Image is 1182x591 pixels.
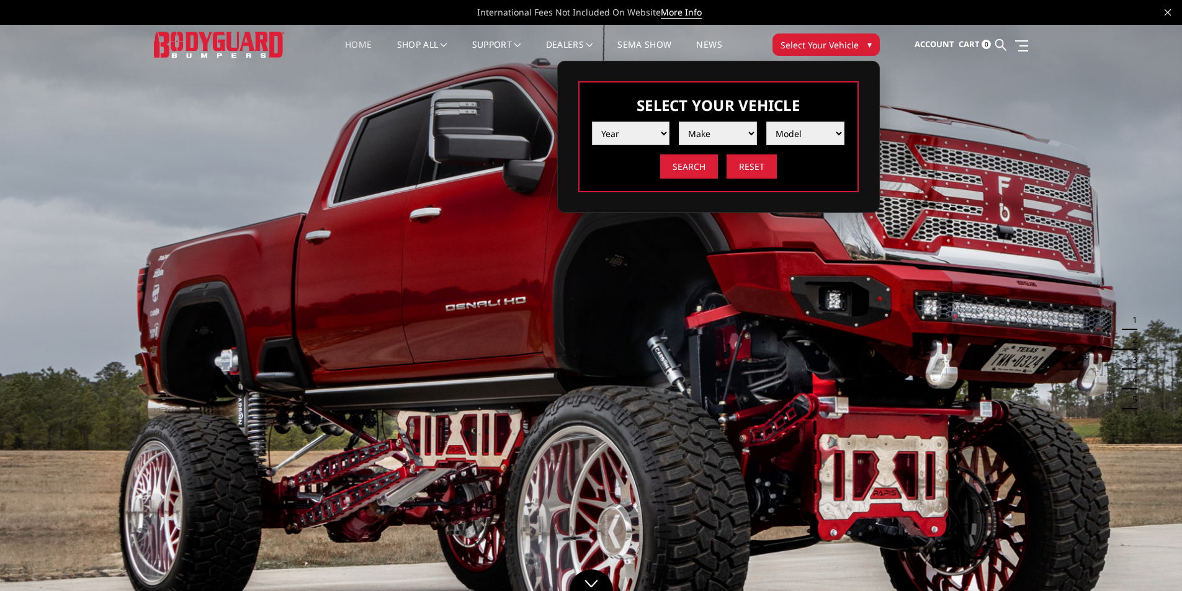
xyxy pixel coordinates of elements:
button: 3 of 5 [1125,350,1137,370]
button: 5 of 5 [1125,389,1137,409]
h3: Select Your Vehicle [592,95,845,115]
span: Account [915,38,954,50]
select: Please select the value from list. [679,122,757,145]
button: 1 of 5 [1125,310,1137,330]
input: Search [660,154,718,179]
a: Dealers [546,40,593,64]
a: Cart 0 [959,28,991,61]
button: 2 of 5 [1125,330,1137,350]
select: Please select the value from list. [592,122,670,145]
input: Reset [727,154,777,179]
a: More Info [661,6,702,19]
button: 4 of 5 [1125,370,1137,389]
a: Click to Down [570,569,613,591]
img: BODYGUARD BUMPERS [154,32,284,57]
span: ▾ [867,38,872,51]
a: Support [472,40,521,64]
span: Cart [959,38,980,50]
a: SEMA Show [617,40,671,64]
a: Home [345,40,372,64]
a: News [696,40,722,64]
a: Account [915,28,954,61]
span: Select Your Vehicle [781,38,859,51]
span: 0 [982,40,991,49]
a: shop all [397,40,447,64]
button: Select Your Vehicle [772,33,880,56]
